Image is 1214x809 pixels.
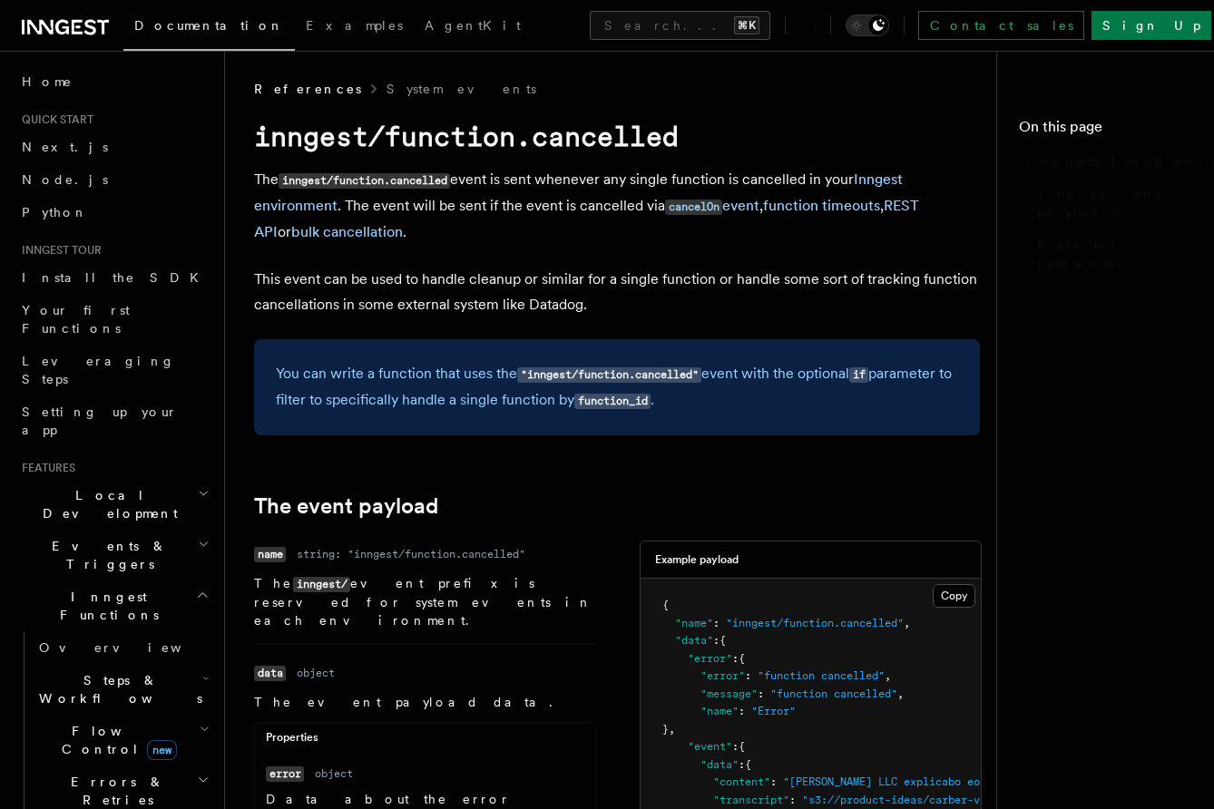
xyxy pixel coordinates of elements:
[763,197,880,214] a: function timeouts
[720,634,726,647] span: {
[739,705,745,717] span: :
[22,404,178,437] span: Setting up your app
[726,617,904,629] span: "inngest/function.cancelled"
[885,669,891,682] span: ,
[904,617,910,629] span: ,
[732,740,739,753] span: :
[15,65,213,98] a: Home
[700,705,739,717] span: "name"
[15,294,213,345] a: Your first Functions
[297,666,335,680] dd: object
[662,599,669,611] span: {
[15,345,213,395] a: Leveraging Steps
[32,671,202,707] span: Steps & Workflows
[783,775,993,788] span: "[PERSON_NAME] LLC explicabo eos"
[669,723,675,736] span: ,
[414,5,532,49] a: AgentKit
[254,493,438,519] a: The event payload
[517,367,701,383] code: "inngest/function.cancelled"
[675,634,713,647] span: "data"
[849,367,868,383] code: if
[22,172,108,187] span: Node.js
[739,652,745,665] span: {
[734,16,759,34] kbd: ⌘K
[254,267,980,317] p: This event can be used to handle cleanup or similar for a single function or handle some sort of ...
[293,577,350,592] code: inngest/
[789,794,796,806] span: :
[739,740,745,753] span: {
[15,530,213,580] button: Events & Triggers
[32,773,197,809] span: Errors & Retries
[745,758,751,771] span: {
[15,461,75,475] span: Features
[713,794,789,806] span: "transcript"
[700,669,745,682] span: "error"
[254,120,679,152] code: inngest/function.cancelled
[732,652,739,665] span: :
[254,547,286,562] code: name
[295,5,414,49] a: Examples
[918,11,1084,40] a: Contact sales
[123,5,295,51] a: Documentation
[1019,145,1192,178] a: inngest/function.cancelled
[713,775,770,788] span: "content"
[15,486,198,522] span: Local Development
[1037,185,1192,221] span: The event payload
[1092,11,1211,40] a: Sign Up
[770,687,897,700] span: "function cancelled"
[15,131,213,163] a: Next.js
[897,687,904,700] span: ,
[15,163,213,196] a: Node.js
[15,395,213,446] a: Setting up your app
[758,669,885,682] span: "function cancelled"
[22,270,210,285] span: Install the SDK
[22,73,73,91] span: Home
[758,687,764,700] span: :
[276,361,958,414] p: You can write a function that uses the event with the optional parameter to filter to specificall...
[1019,116,1192,145] h4: On this page
[15,196,213,229] a: Python
[32,722,200,758] span: Flow Control
[751,705,796,717] span: "Error"
[1037,236,1192,272] span: Related resources
[713,634,720,647] span: :
[255,730,595,753] div: Properties
[1030,229,1192,279] a: Related resources
[22,140,108,154] span: Next.js
[665,197,759,214] a: cancelOnevent
[306,18,403,33] span: Examples
[291,223,403,240] a: bulk cancellation
[254,80,361,98] span: References
[22,303,130,336] span: Your first Functions
[662,723,669,736] span: }
[590,11,770,40] button: Search...⌘K
[739,758,745,771] span: :
[15,537,198,573] span: Events & Triggers
[279,173,450,189] code: inngest/function.cancelled
[665,200,722,215] code: cancelOn
[425,18,521,33] span: AgentKit
[770,775,777,788] span: :
[15,261,213,294] a: Install the SDK
[802,794,1075,806] span: "s3://product-ideas/carber-vac-release.txt"
[846,15,889,36] button: Toggle dark mode
[266,766,304,782] code: error
[297,547,525,561] dd: string: "inngest/function.cancelled"
[15,580,213,631] button: Inngest Functions
[134,18,284,33] span: Documentation
[15,479,213,530] button: Local Development
[147,740,177,760] span: new
[15,112,93,127] span: Quick start
[574,394,651,409] code: function_id
[688,652,732,665] span: "error"
[32,664,213,715] button: Steps & Workflows
[713,617,720,629] span: :
[32,631,213,664] a: Overview
[22,205,88,219] span: Python
[675,617,713,629] span: "name"
[254,666,286,681] code: data
[655,552,739,567] h3: Example payload
[22,354,175,386] span: Leveraging Steps
[387,80,536,98] a: System events
[700,758,739,771] span: "data"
